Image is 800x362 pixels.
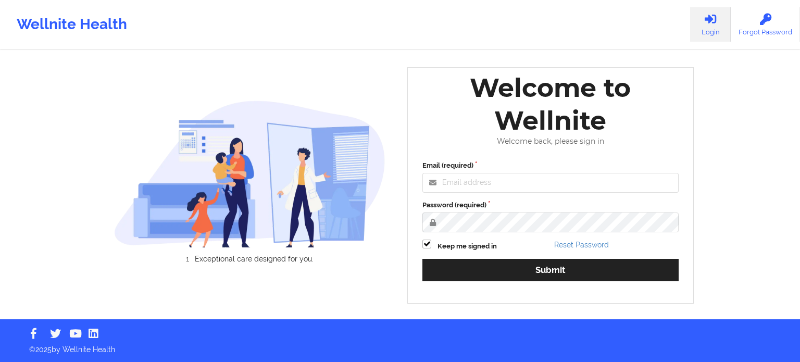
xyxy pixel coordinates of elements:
a: Reset Password [554,241,609,249]
img: wellnite-auth-hero_200.c722682e.png [114,100,386,247]
a: Forgot Password [731,7,800,42]
label: Password (required) [422,200,679,210]
li: Exceptional care designed for you. [123,255,385,263]
label: Keep me signed in [438,241,497,252]
input: Email address [422,173,679,193]
a: Login [690,7,731,42]
div: Welcome to Wellnite [415,71,686,137]
button: Submit [422,259,679,281]
p: © 2025 by Wellnite Health [22,337,778,355]
label: Email (required) [422,160,679,171]
div: Welcome back, please sign in [415,137,686,146]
